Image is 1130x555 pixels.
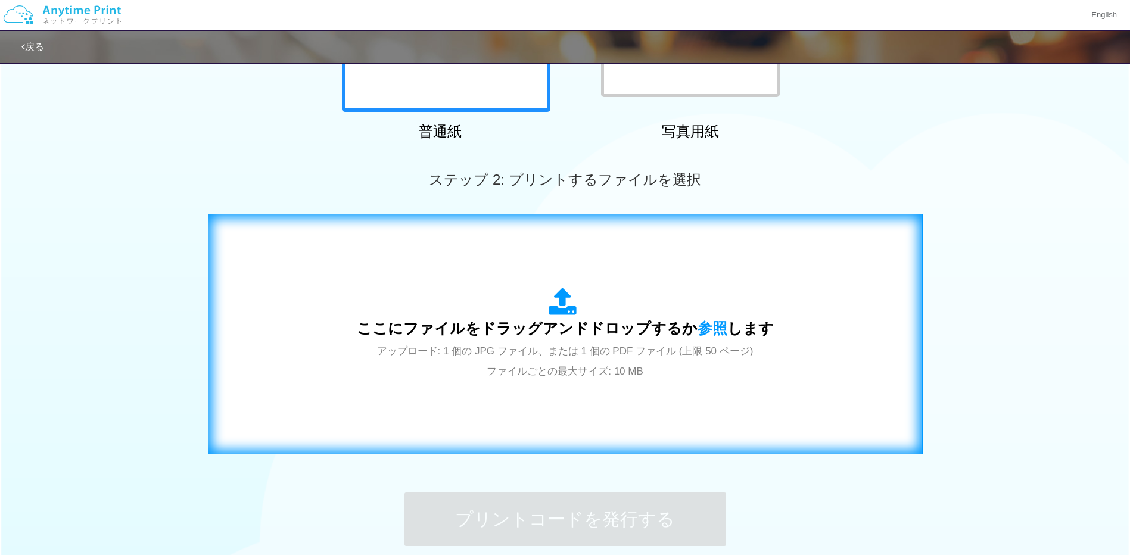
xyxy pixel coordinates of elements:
span: アップロード: 1 個の JPG ファイル、または 1 個の PDF ファイル (上限 50 ページ) ファイルごとの最大サイズ: 10 MB [377,345,754,377]
h2: 写真用紙 [586,124,795,139]
span: ステップ 2: プリントするファイルを選択 [429,172,701,188]
span: 参照 [698,320,727,336]
h2: 普通紙 [336,124,544,139]
a: 戻る [21,42,44,52]
span: ここにファイルをドラッグアンドドロップするか します [357,320,774,336]
button: プリントコードを発行する [404,492,726,546]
